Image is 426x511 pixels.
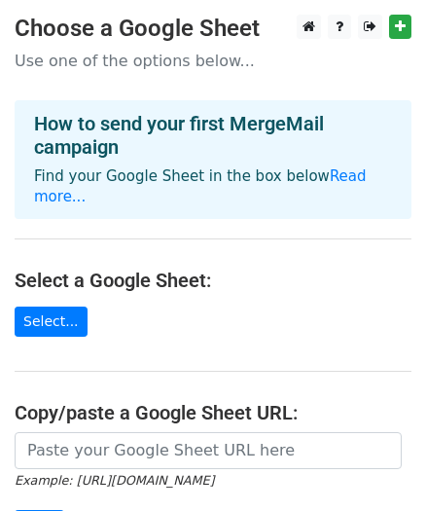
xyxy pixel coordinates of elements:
[15,473,214,488] small: Example: [URL][DOMAIN_NAME]
[15,432,402,469] input: Paste your Google Sheet URL here
[34,112,392,159] h4: How to send your first MergeMail campaign
[15,51,411,71] p: Use one of the options below...
[15,15,411,43] h3: Choose a Google Sheet
[34,167,367,205] a: Read more...
[34,166,392,207] p: Find your Google Sheet in the box below
[15,307,88,337] a: Select...
[329,418,426,511] iframe: Chat Widget
[15,401,411,424] h4: Copy/paste a Google Sheet URL:
[15,269,411,292] h4: Select a Google Sheet:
